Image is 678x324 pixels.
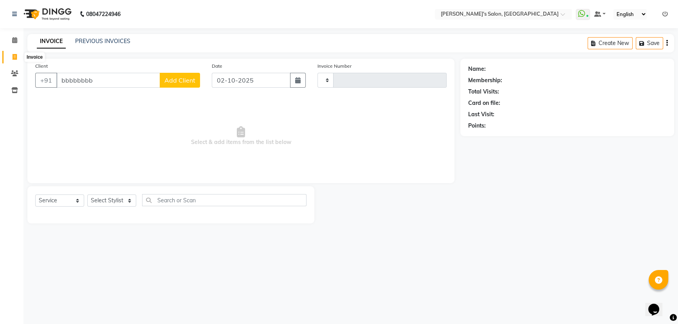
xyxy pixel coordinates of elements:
button: Add Client [160,73,200,88]
iframe: chat widget [645,293,670,316]
label: Date [212,63,222,70]
label: Client [35,63,48,70]
div: Points: [468,122,486,130]
img: logo [20,3,74,25]
div: Membership: [468,76,502,85]
label: Invoice Number [317,63,352,70]
div: Total Visits: [468,88,499,96]
div: Card on file: [468,99,500,107]
div: Invoice [25,52,45,62]
span: Add Client [164,76,195,84]
button: Save [636,37,663,49]
div: Last Visit: [468,110,494,119]
b: 08047224946 [86,3,121,25]
input: Search or Scan [142,194,307,206]
button: Create New [588,37,633,49]
button: +91 [35,73,57,88]
a: PREVIOUS INVOICES [75,38,130,45]
span: Select & add items from the list below [35,97,447,175]
div: Name: [468,65,486,73]
a: INVOICE [37,34,66,49]
input: Search by Name/Mobile/Email/Code [56,73,160,88]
